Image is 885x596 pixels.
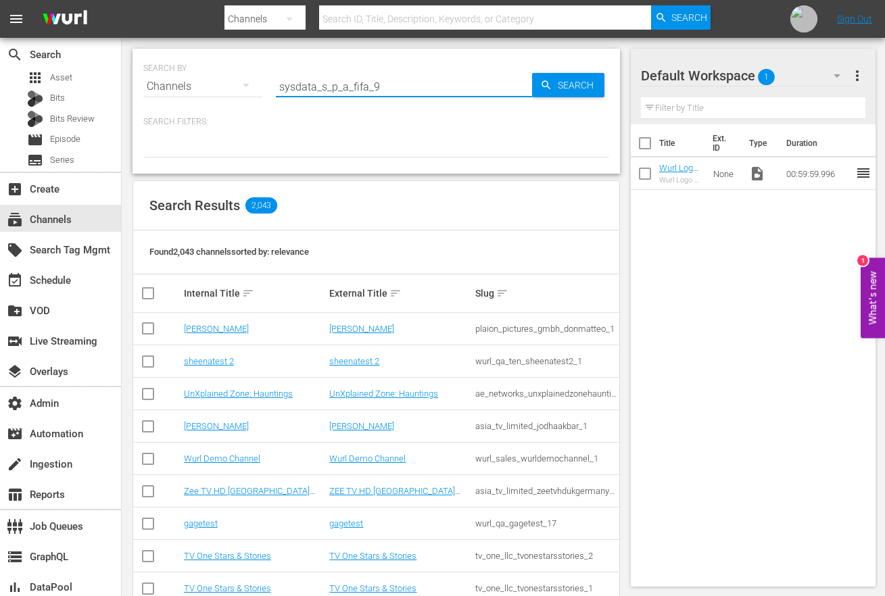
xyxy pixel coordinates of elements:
[27,132,43,148] span: Episode
[641,57,854,95] div: Default Workspace
[184,285,326,301] div: Internal Title
[184,421,249,431] a: [PERSON_NAME]
[27,91,43,107] div: Bits
[8,11,24,27] span: menu
[475,486,617,496] div: asia_tv_limited_zeetvhdukgermany_1
[7,395,23,412] span: Admin
[329,551,416,561] a: TV One Stars & Stories
[7,518,23,535] span: Job Queues
[475,453,617,464] div: wurl_sales_wurldemochannel_1
[7,212,23,228] span: Channels
[659,163,698,183] a: Wurl Logo 1 hr
[184,389,293,399] a: UnXplained Zone: Hauntings
[849,68,865,84] span: more_vert
[184,583,271,593] a: TV One Stars & Stories
[552,73,604,97] span: Search
[758,63,775,91] span: 1
[7,487,23,503] span: Reports
[184,518,218,528] a: gagetest
[329,356,379,366] a: sheenatest 2
[50,132,80,146] span: Episode
[27,152,43,168] span: Series
[861,258,885,339] button: Open Feedback Widget
[329,421,394,431] a: [PERSON_NAME]
[50,71,72,84] span: Asset
[704,124,742,162] th: Ext. ID
[475,421,617,431] div: asia_tv_limited_jodhaakbar_1
[329,518,363,528] a: gagetest
[475,285,617,301] div: Slug
[475,356,617,366] div: wurl_qa_ten_sheenatest2_1
[50,153,74,167] span: Series
[245,197,277,214] span: 2,043
[184,551,271,561] a: TV One Stars & Stories
[149,247,309,257] span: Found 2,043 channels sorted by: relevance
[7,549,23,565] span: GraphQL
[778,124,859,162] th: Duration
[7,456,23,472] span: Ingestion
[659,176,702,184] div: Wurl Logo 1 hr
[329,583,416,593] a: TV One Stars & Stories
[7,364,23,380] span: Overlays
[749,166,765,182] span: Video
[532,73,604,97] button: Search
[329,285,471,301] div: External Title
[475,389,617,399] div: ae_networks_unxplainedzonehauntings_1
[7,426,23,442] span: Automation
[475,583,617,593] div: tv_one_llc_tvonestarsstories_1
[671,5,707,30] span: Search
[496,287,508,299] span: sort
[475,518,617,528] div: wurl_qa_gagetest_17
[329,389,438,399] a: UnXplained Zone: Hauntings
[27,111,43,127] div: Bits Review
[857,255,868,266] div: 1
[50,91,65,105] span: Bits
[849,59,865,92] button: more_vert
[7,47,23,63] span: Search
[781,157,855,190] td: 00:59:59.996
[329,453,406,464] a: Wurl Demo Channel
[7,181,23,197] span: Create
[7,272,23,289] span: Schedule
[7,333,23,349] span: Live Streaming
[855,165,871,181] span: reorder
[184,453,260,464] a: Wurl Demo Channel
[143,68,262,105] div: Channels
[329,486,460,506] a: ZEE TV HD [GEOGRAPHIC_DATA] ([GEOGRAPHIC_DATA])
[659,124,704,162] th: Title
[184,486,315,506] a: Zee TV HD [GEOGRAPHIC_DATA] ([GEOGRAPHIC_DATA])
[32,3,97,35] img: ans4CAIJ8jUAAAAAAAAAAAAAAAAAAAAAAAAgQb4GAAAAAAAAAAAAAAAAAAAAAAAAJMjXAAAAAAAAAAAAAAAAAAAAAAAAgAT5G...
[389,287,402,299] span: sort
[7,303,23,319] span: VOD
[329,324,394,334] a: [PERSON_NAME]
[837,14,872,24] a: Sign Out
[741,124,778,162] th: Type
[7,579,23,595] span: DataPool
[651,5,711,30] button: Search
[27,70,43,86] span: Asset
[149,197,240,214] span: Search Results
[475,551,617,561] div: tv_one_llc_tvonestarsstories_2
[790,5,817,32] img: photo.jpg
[7,242,23,258] span: Search Tag Mgmt
[708,157,744,190] td: None
[242,287,254,299] span: sort
[184,324,249,334] a: [PERSON_NAME]
[475,324,617,334] div: plaion_pictures_gmbh_donmatteo_1
[50,112,95,126] span: Bits Review
[184,356,234,366] a: sheenatest 2
[143,116,609,128] p: Search Filters:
